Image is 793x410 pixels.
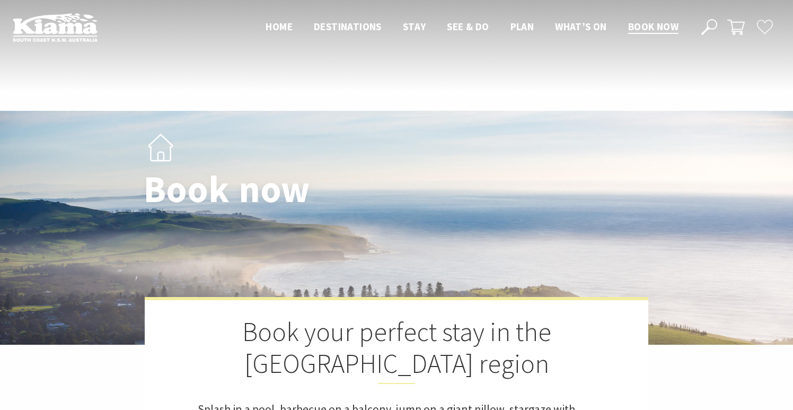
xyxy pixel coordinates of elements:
h1: Book now [144,169,443,210]
span: What’s On [555,20,607,33]
img: Kiama Logo [13,13,98,42]
span: See & Do [447,20,489,33]
span: Plan [510,20,534,33]
span: Book now [628,20,679,33]
nav: Main Menu [255,19,689,36]
span: Destinations [314,20,382,33]
h2: Book your perfect stay in the [GEOGRAPHIC_DATA] region [198,316,595,384]
span: Stay [403,20,426,33]
span: Home [266,20,293,33]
